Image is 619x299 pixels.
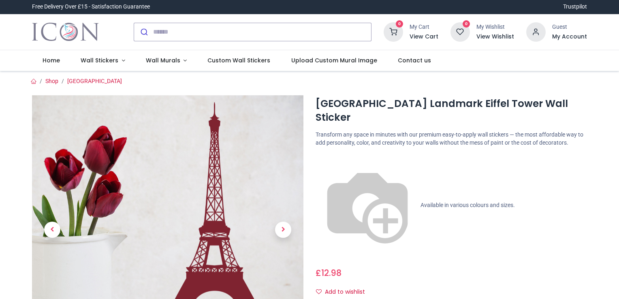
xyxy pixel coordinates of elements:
[135,50,197,71] a: Wall Murals
[398,56,431,64] span: Contact us
[316,131,587,147] p: Transform any space in minutes with our premium easy-to-apply wall stickers — the most affordable...
[32,3,150,11] div: Free Delivery Over £15 - Satisfaction Guarantee
[291,56,377,64] span: Upload Custom Mural Image
[384,28,403,34] a: 0
[45,78,58,84] a: Shop
[321,267,342,279] span: 12.98
[563,3,587,11] a: Trustpilot
[476,23,514,31] div: My Wishlist
[316,154,419,257] img: color-wheel.png
[552,33,587,41] a: My Account
[316,97,587,125] h1: [GEOGRAPHIC_DATA] Landmark Eiffel Tower Wall Sticker
[67,78,122,84] a: [GEOGRAPHIC_DATA]
[316,289,322,295] i: Add to wishlist
[316,285,372,299] button: Add to wishlistAdd to wishlist
[43,56,60,64] span: Home
[316,267,342,279] span: £
[410,23,438,31] div: My Cart
[207,56,270,64] span: Custom Wall Stickers
[450,28,470,34] a: 0
[275,222,291,238] span: Next
[81,56,118,64] span: Wall Stickers
[70,50,135,71] a: Wall Stickers
[32,21,99,43] a: Logo of Icon Wall Stickers
[396,20,403,28] sup: 0
[463,20,470,28] sup: 0
[476,33,514,41] a: View Wishlist
[552,23,587,31] div: Guest
[134,23,153,41] button: Submit
[32,21,99,43] img: Icon Wall Stickers
[146,56,180,64] span: Wall Murals
[44,222,60,238] span: Previous
[420,201,515,208] span: Available in various colours and sizes.
[410,33,438,41] a: View Cart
